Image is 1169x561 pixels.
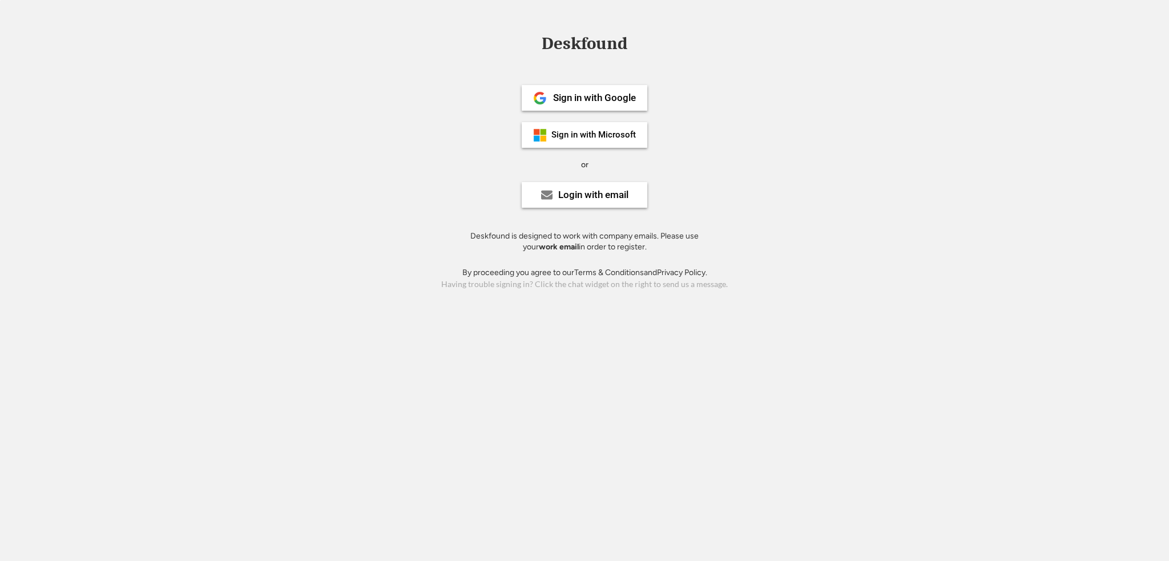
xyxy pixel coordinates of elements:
[551,131,636,139] div: Sign in with Microsoft
[581,159,588,171] div: or
[539,242,579,252] strong: work email
[558,190,628,200] div: Login with email
[553,93,636,103] div: Sign in with Google
[462,267,707,279] div: By proceeding you agree to our and
[456,231,713,253] div: Deskfound is designed to work with company emails. Please use your in order to register.
[657,268,707,277] a: Privacy Policy.
[533,91,547,105] img: 1024px-Google__G__Logo.svg.png
[533,128,547,142] img: ms-symbollockup_mssymbol_19.png
[536,35,633,53] div: Deskfound
[574,268,644,277] a: Terms & Conditions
